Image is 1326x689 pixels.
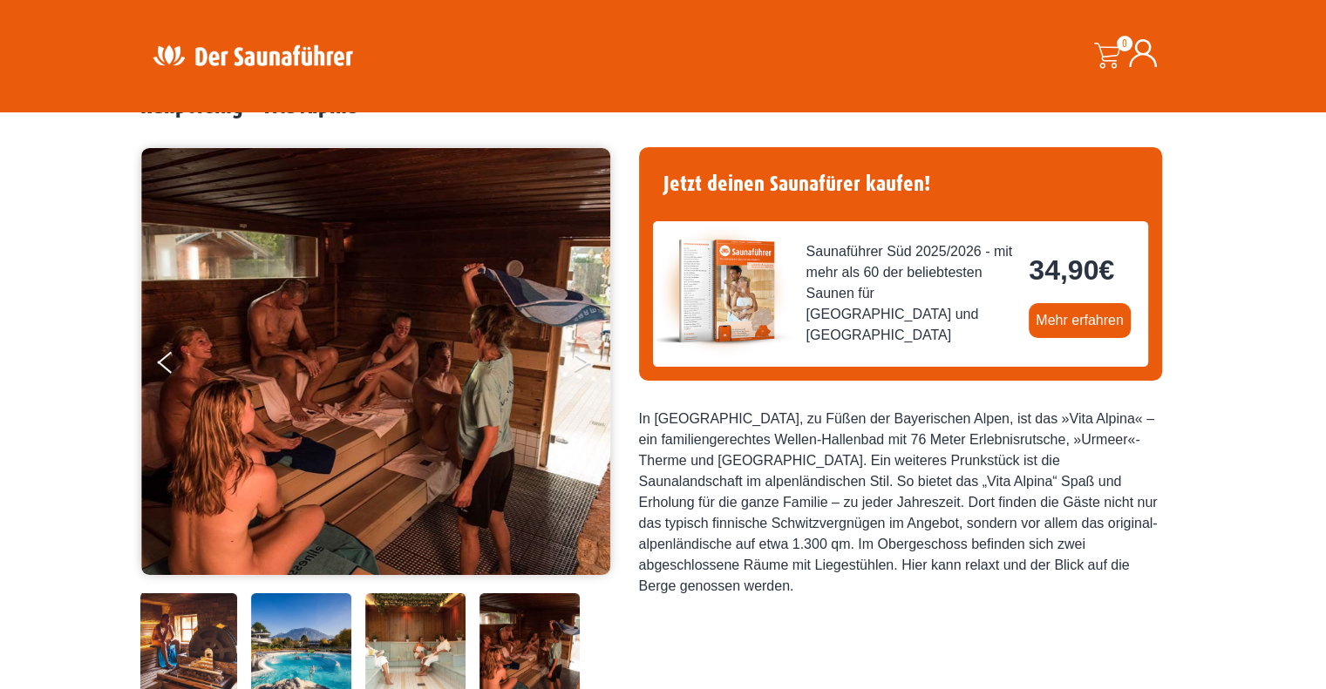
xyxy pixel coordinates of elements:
[806,241,1016,346] span: Saunaführer Süd 2025/2026 - mit mehr als 60 der beliebtesten Saunen für [GEOGRAPHIC_DATA] und [GE...
[158,344,201,388] button: Previous
[653,221,792,361] img: der-saunafuehrer-2025-sued.jpg
[1117,36,1132,51] span: 0
[573,344,616,388] button: Next
[1098,254,1114,286] span: €
[653,161,1148,207] h4: Jetzt deinen Saunafürer kaufen!
[1029,303,1131,338] a: Mehr erfahren
[639,409,1162,597] div: In [GEOGRAPHIC_DATA], zu Füßen der Bayerischen Alpen, ist das »Vita Alpina« – ein familiengerecht...
[1029,254,1114,286] bdi: 34,90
